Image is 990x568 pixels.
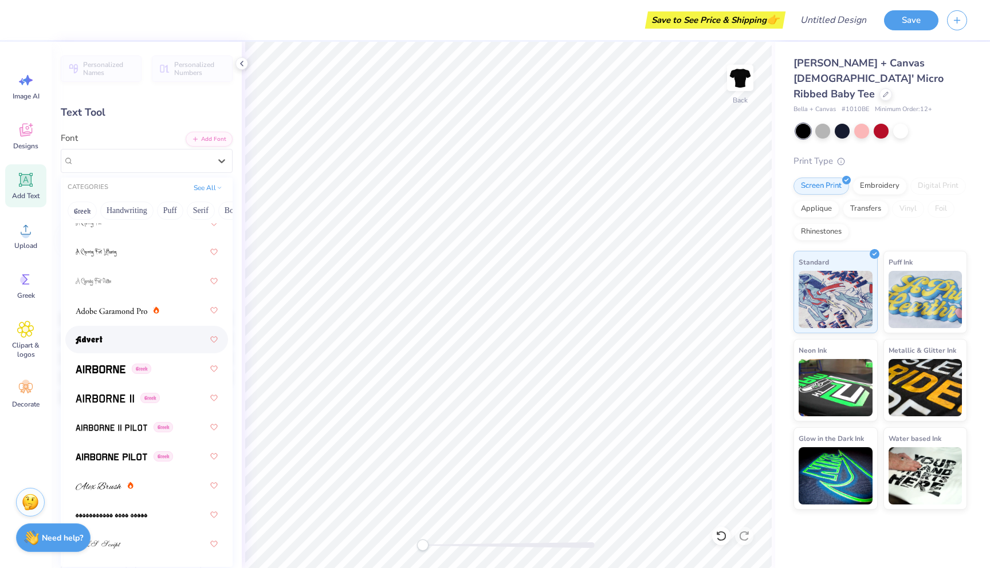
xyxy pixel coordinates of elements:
span: Bella + Canvas [793,105,836,115]
div: Vinyl [892,200,924,218]
span: Personalized Numbers [174,61,226,77]
div: Back [733,95,748,105]
span: Greek [132,364,151,374]
span: # 1010BE [842,105,869,115]
label: Font [61,132,78,145]
button: Personalized Names [61,56,142,82]
img: ALS Script [76,541,121,549]
img: Adobe Garamond Pro [76,307,147,315]
button: Save [884,10,938,30]
span: Metallic & Glitter Ink [889,344,956,356]
img: Puff Ink [889,271,962,328]
img: Glow in the Dark Ink [799,447,873,504]
span: Water based Ink [889,432,941,444]
div: Accessibility label [417,539,429,551]
img: Airborne II Pilot [76,424,147,432]
span: Clipart & logos [7,341,45,359]
div: Rhinestones [793,223,849,240]
span: Neon Ink [799,344,827,356]
button: Serif [187,202,215,220]
span: Minimum Order: 12 + [875,105,932,115]
img: A Charming Font Outline [76,278,111,286]
span: Greek [154,422,173,432]
img: Standard [799,271,873,328]
div: CATEGORIES [68,183,108,192]
span: Greek [17,291,35,300]
span: Personalized Names [83,61,135,77]
span: Add Text [12,191,40,200]
span: Glow in the Dark Ink [799,432,864,444]
button: Puff [157,202,183,220]
img: Metallic & Glitter Ink [889,359,962,416]
img: Alex Brush [76,482,121,490]
img: Neon Ink [799,359,873,416]
span: 👉 [767,13,779,26]
div: Applique [793,200,839,218]
img: A Charming Font [76,219,103,227]
img: Airborne II [76,395,134,403]
span: [PERSON_NAME] + Canvas [DEMOGRAPHIC_DATA]' Micro Ribbed Baby Tee [793,56,944,101]
button: Greek [68,202,97,220]
div: Save to See Price & Shipping [648,11,783,29]
img: Back [729,66,752,89]
span: Greek [140,393,160,403]
img: Airborne [76,365,125,373]
span: Greek [154,451,173,462]
img: AlphaShapes xmas balls [76,511,147,519]
span: Standard [799,256,829,268]
button: Personalized Numbers [152,56,233,82]
span: Designs [13,141,38,151]
span: Upload [14,241,37,250]
div: Digital Print [910,178,966,195]
button: Add Font [186,132,233,147]
span: Puff Ink [889,256,913,268]
button: See All [190,182,226,194]
input: Untitled Design [791,9,875,31]
strong: Need help? [42,532,83,543]
div: Embroidery [852,178,907,195]
span: Decorate [12,400,40,409]
img: Water based Ink [889,447,962,504]
div: Transfers [843,200,889,218]
button: Handwriting [100,202,154,220]
button: Bold [218,202,246,220]
div: Screen Print [793,178,849,195]
span: Image AI [13,92,40,101]
img: Airborne Pilot [76,453,147,461]
div: Text Tool [61,105,233,120]
img: Advert [76,336,103,344]
div: Print Type [793,155,967,168]
img: A Charming Font Leftleaning [76,249,117,257]
div: Foil [928,200,954,218]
